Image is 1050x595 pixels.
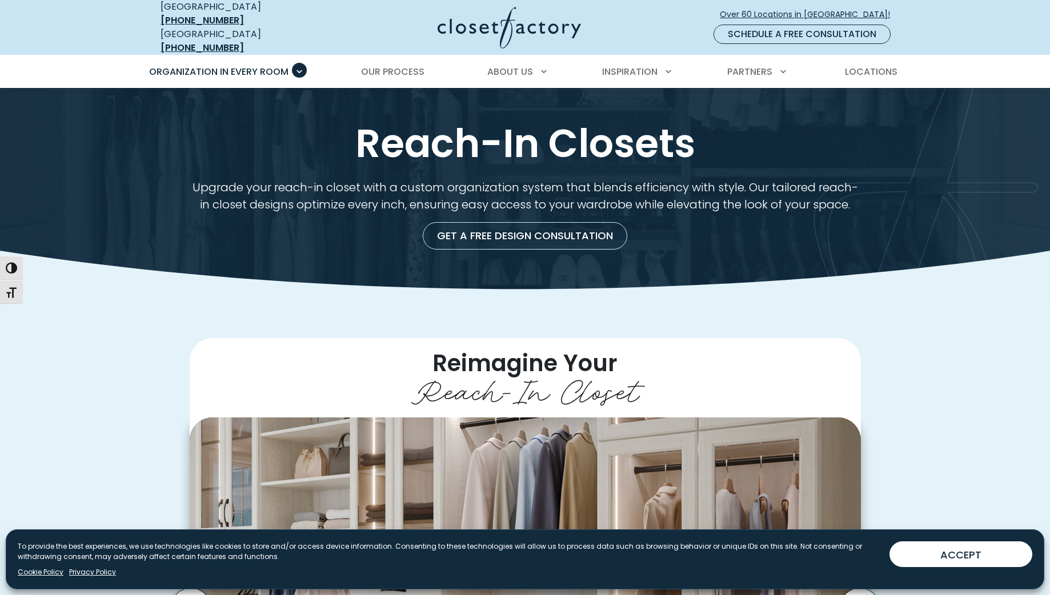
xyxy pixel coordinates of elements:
div: [GEOGRAPHIC_DATA] [161,27,326,55]
img: Closet Factory Logo [438,7,581,49]
a: [PHONE_NUMBER] [161,14,244,27]
span: Over 60 Locations in [GEOGRAPHIC_DATA]! [720,9,899,21]
a: Privacy Policy [69,567,116,577]
span: Locations [845,65,897,78]
span: Organization in Every Room [149,65,288,78]
p: To provide the best experiences, we use technologies like cookies to store and/or access device i... [18,541,880,562]
a: Schedule a Free Consultation [714,25,891,44]
a: [PHONE_NUMBER] [161,41,244,54]
a: Cookie Policy [18,567,63,577]
a: Over 60 Locations in [GEOGRAPHIC_DATA]! [719,5,900,25]
nav: Primary Menu [141,56,909,88]
p: Upgrade your reach-in closet with a custom organization system that blends efficiency with style.... [190,179,861,213]
button: ACCEPT [889,541,1032,567]
span: Partners [727,65,772,78]
span: Reimagine Your [432,347,618,379]
span: About Us [487,65,533,78]
a: Get a Free Design Consultation [423,222,627,250]
span: Reach-In Closet [411,365,639,411]
span: Our Process [361,65,424,78]
span: Inspiration [602,65,658,78]
h1: Reach-In Closets [158,122,892,165]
